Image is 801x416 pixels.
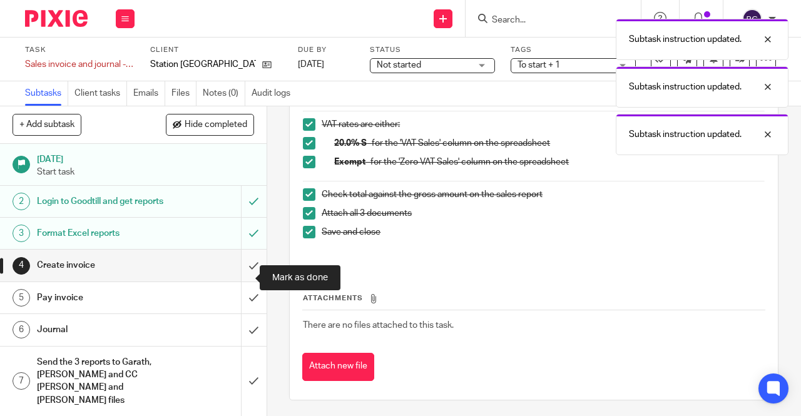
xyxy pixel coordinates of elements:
h1: Format Excel reports [37,224,165,243]
h1: [DATE] [37,150,254,166]
h1: Send the 3 reports to Garath, [PERSON_NAME] and CC [PERSON_NAME] and [PERSON_NAME] files [37,353,165,410]
div: 6 [13,321,30,338]
span: There are no files attached to this task. [303,321,454,330]
p: Check total against the gross amount on the sales report [322,188,765,201]
p: Start task [37,166,254,178]
div: 5 [13,289,30,307]
p: - for the 'Zero VAT Sales' column on the spreadsheet [334,156,765,168]
div: 3 [13,225,30,242]
a: Emails [133,81,165,106]
span: Not started [377,61,421,69]
a: Client tasks [74,81,127,106]
p: Attach all 3 documents [322,207,765,220]
strong: Exempt [334,158,365,166]
label: Task [25,45,135,55]
a: Subtasks [25,81,68,106]
p: VAT rates are either: [322,118,765,131]
button: Attach new file [302,353,374,381]
h1: Login to Goodtill and get reports [37,192,165,211]
strong: 20.0% S [334,139,367,148]
a: Files [171,81,196,106]
p: Station [GEOGRAPHIC_DATA] [150,58,256,71]
div: 4 [13,257,30,275]
span: Hide completed [185,120,247,130]
label: Client [150,45,282,55]
span: [DATE] [298,60,324,69]
a: Notes (0) [203,81,245,106]
div: 7 [13,372,30,390]
p: Subtask instruction updated. [629,81,742,93]
span: Attachments [303,295,363,302]
h1: Journal [37,320,165,339]
h1: Pay invoice [37,288,165,307]
h1: Create invoice [37,256,165,275]
div: 2 [13,193,30,210]
button: Hide completed [166,114,254,135]
p: - for the 'VAT Sales' column on the spreadsheet [334,137,765,150]
label: Status [370,45,495,55]
p: Save and close [322,226,765,238]
p: Subtask instruction updated. [629,33,742,46]
a: Audit logs [252,81,297,106]
img: svg%3E [742,9,762,29]
label: Due by [298,45,354,55]
p: Subtask instruction updated. [629,128,742,141]
button: + Add subtask [13,114,81,135]
img: Pixie [25,10,88,27]
div: Sales invoice and journal - Station South [25,58,135,71]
